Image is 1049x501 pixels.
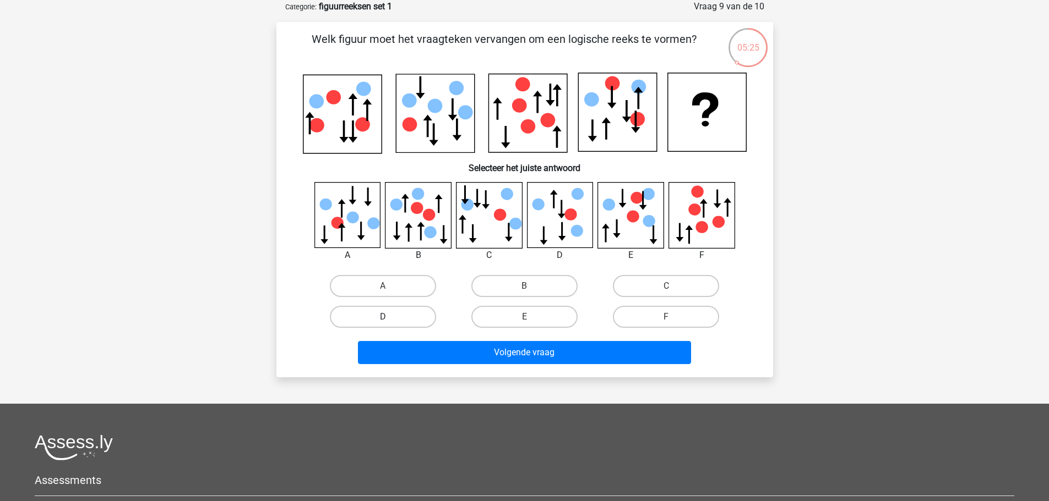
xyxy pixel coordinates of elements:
[471,275,578,297] label: B
[613,306,719,328] label: F
[330,306,436,328] label: D
[294,154,756,173] h6: Selecteer het juiste antwoord
[306,249,389,262] div: A
[319,1,392,12] strong: figuurreeksen set 1
[727,27,769,54] div: 05:25
[358,341,691,364] button: Volgende vraag
[448,249,531,262] div: C
[377,249,460,262] div: B
[35,474,1014,487] h5: Assessments
[35,434,113,460] img: Assessly logo
[519,249,602,262] div: D
[294,31,714,64] p: Welk figuur moet het vraagteken vervangen om een logische reeks te vormen?
[330,275,436,297] label: A
[589,249,672,262] div: E
[660,249,743,262] div: F
[285,3,317,11] small: Categorie:
[471,306,578,328] label: E
[613,275,719,297] label: C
